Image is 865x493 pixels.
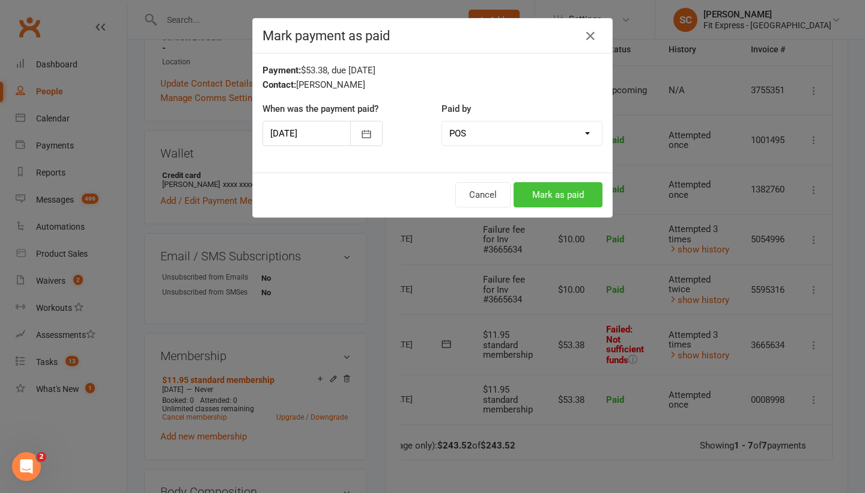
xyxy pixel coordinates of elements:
[263,78,602,92] div: [PERSON_NAME]
[263,65,301,76] strong: Payment:
[442,102,471,116] label: Paid by
[37,452,46,462] span: 2
[12,452,41,481] iframe: Intercom live chat
[581,26,600,46] button: Close
[514,182,602,207] button: Mark as paid
[263,102,378,116] label: When was the payment paid?
[263,28,602,43] h4: Mark payment as paid
[263,63,602,78] div: $53.38, due [DATE]
[455,182,511,207] button: Cancel
[263,79,296,90] strong: Contact:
